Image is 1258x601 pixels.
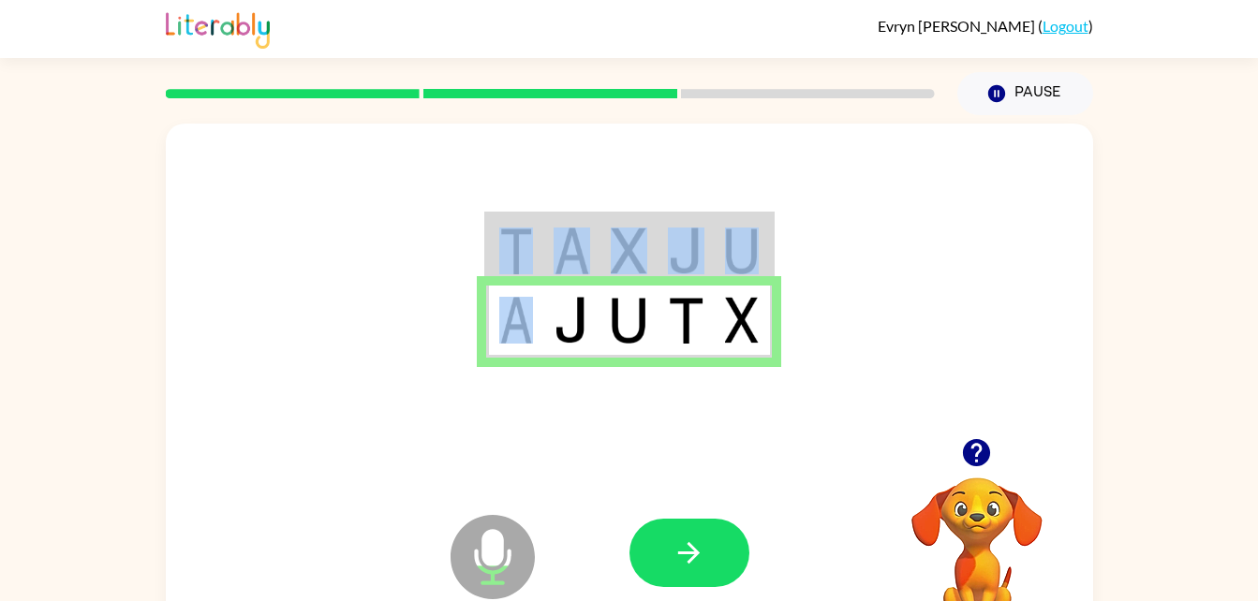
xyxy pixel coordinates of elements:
[611,227,646,274] img: x
[668,227,703,274] img: j
[725,227,759,274] img: u
[554,227,589,274] img: a
[878,17,1093,35] div: ( )
[499,297,533,344] img: a
[1043,17,1088,35] a: Logout
[668,297,703,344] img: t
[611,297,646,344] img: u
[725,297,759,344] img: x
[878,17,1038,35] span: Evryn [PERSON_NAME]
[166,7,270,49] img: Literably
[499,227,533,274] img: t
[554,297,589,344] img: j
[957,72,1093,115] button: Pause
